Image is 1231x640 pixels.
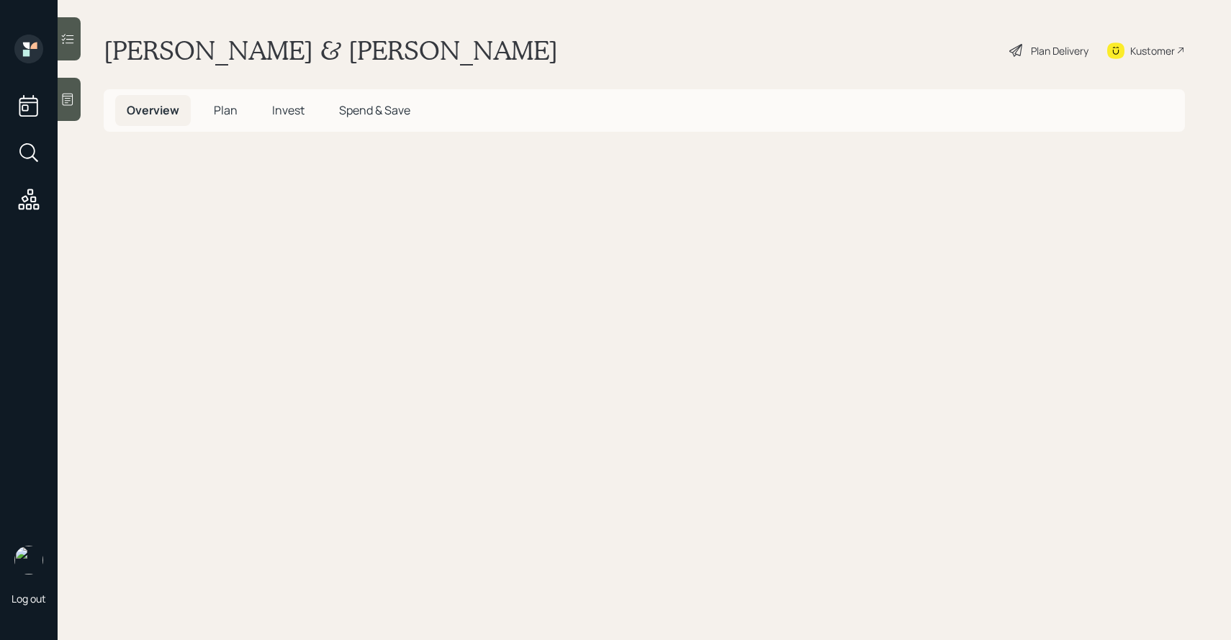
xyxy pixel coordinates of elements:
[14,546,43,574] img: sami-boghos-headshot.png
[1130,43,1175,58] div: Kustomer
[127,102,179,118] span: Overview
[1031,43,1088,58] div: Plan Delivery
[104,35,558,66] h1: [PERSON_NAME] & [PERSON_NAME]
[339,102,410,118] span: Spend & Save
[12,592,46,605] div: Log out
[214,102,238,118] span: Plan
[272,102,305,118] span: Invest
